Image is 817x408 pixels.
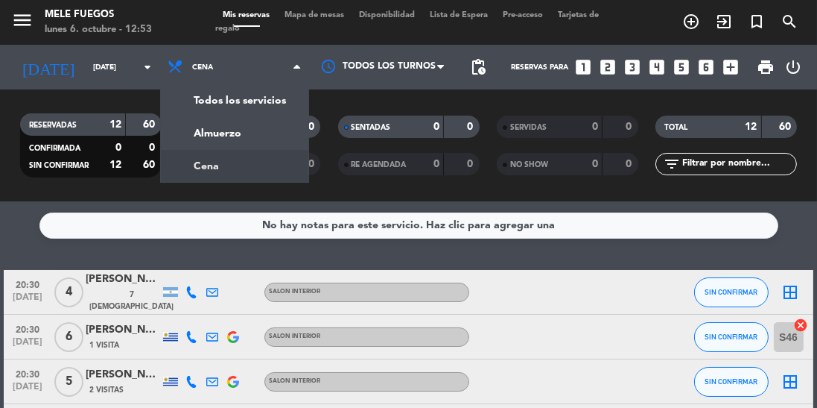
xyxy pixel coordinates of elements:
span: [DATE] [9,337,46,354]
span: Reservas para [511,63,568,72]
strong: 0 [308,122,317,132]
span: [DATE] [9,292,46,310]
span: Cena [192,63,213,72]
span: print [757,58,775,76]
strong: 12 [109,119,121,130]
span: SIN CONFIRMAR [705,288,757,296]
i: looks_3 [623,57,642,77]
span: NO SHOW [510,161,548,169]
i: search [781,13,798,31]
strong: 0 [592,159,598,169]
span: TOTAL [664,124,687,131]
span: Mis reservas [215,11,277,19]
span: Mapa de mesas [277,11,352,19]
div: [PERSON_NAME] [86,321,160,339]
i: looks_one [573,57,593,77]
i: menu [11,9,34,31]
i: power_settings_new [784,58,802,76]
input: Filtrar por nombre... [681,156,796,172]
i: add_circle_outline [682,13,700,31]
strong: 0 [433,122,439,132]
div: No hay notas para este servicio. Haz clic para agregar una [262,217,555,234]
span: SERVIDAS [510,124,547,131]
span: 7 [DEMOGRAPHIC_DATA] [89,289,174,313]
i: looks_5 [672,57,691,77]
span: SIN CONFIRMAR [705,333,757,341]
i: filter_list [663,155,681,173]
i: turned_in_not [748,13,766,31]
strong: 60 [143,119,158,130]
span: SALON INTERIOR [269,333,320,339]
span: Pre-acceso [495,11,550,19]
i: cancel [794,318,809,333]
strong: 60 [779,122,794,132]
i: [DATE] [11,51,86,83]
i: exit_to_app [715,13,733,31]
i: looks_4 [647,57,667,77]
strong: 0 [626,159,635,169]
span: SENTADAS [352,124,391,131]
span: Disponibilidad [352,11,422,19]
strong: 60 [143,160,158,170]
img: google-logo.png [227,376,239,388]
span: SIN CONFIRMAR [705,377,757,386]
span: RE AGENDADA [352,161,407,169]
i: border_all [782,373,800,391]
span: 20:30 [9,365,46,382]
i: arrow_drop_down [139,58,156,76]
button: menu [11,9,34,37]
span: 20:30 [9,275,46,292]
strong: 0 [467,122,476,132]
span: 2 Visitas [89,384,124,396]
strong: 0 [626,122,635,132]
strong: 12 [746,122,757,132]
span: SIN CONFIRMAR [29,162,89,169]
div: Mele Fuegos [45,7,152,22]
strong: 0 [115,142,121,153]
span: CONFIRMADA [29,145,80,152]
i: border_all [782,283,800,301]
strong: 0 [149,142,158,153]
button: SIN CONFIRMAR [694,367,769,397]
div: [PERSON_NAME] [86,366,160,383]
span: 5 [54,367,83,397]
span: 4 [54,277,83,307]
i: looks_6 [696,57,716,77]
strong: 12 [109,160,121,170]
button: SIN CONFIRMAR [694,277,769,307]
i: add_box [721,57,740,77]
span: SALON INTERIOR [269,289,320,295]
span: 20:30 [9,320,46,337]
a: Almuerzo [161,117,308,150]
span: 1 Visita [89,339,119,351]
div: lunes 6. octubre - 12:53 [45,22,152,37]
span: [DATE] [9,382,46,399]
span: Lista de Espera [422,11,495,19]
span: SALON INTERIOR [269,378,320,384]
strong: 0 [592,122,598,132]
i: looks_two [598,57,617,77]
button: SIN CONFIRMAR [694,322,769,352]
strong: 0 [467,159,476,169]
strong: 0 [308,159,317,169]
div: LOG OUT [781,45,806,90]
a: Cena [161,150,308,183]
span: pending_actions [469,58,487,76]
div: [PERSON_NAME] [86,271,160,288]
img: google-logo.png [227,331,239,343]
span: 6 [54,322,83,352]
a: Todos los servicios [161,84,308,117]
span: RESERVADAS [29,122,77,129]
strong: 0 [433,159,439,169]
